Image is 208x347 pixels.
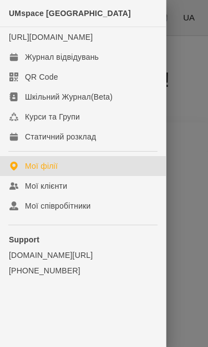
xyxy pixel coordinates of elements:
[25,200,91,211] div: Мої співробітники
[25,111,80,122] div: Курси та Групи
[9,234,157,245] p: Support
[9,265,157,276] a: [PHONE_NUMBER]
[25,131,96,142] div: Статичний розклад
[25,160,58,172] div: Мої філії
[25,180,67,191] div: Мої клієнти
[25,91,113,102] div: Шкільний Журнал(Beta)
[25,51,99,63] div: Журнал відвідувань
[25,71,58,82] div: QR Code
[9,9,131,18] span: UMspace [GEOGRAPHIC_DATA]
[9,250,157,261] a: [DOMAIN_NAME][URL]
[9,33,93,42] a: [URL][DOMAIN_NAME]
